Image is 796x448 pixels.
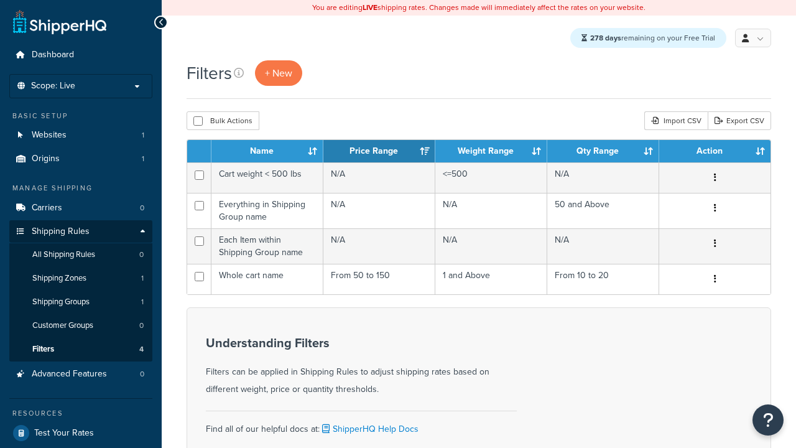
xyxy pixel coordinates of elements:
span: Filters [32,344,54,355]
a: All Shipping Rules 0 [9,243,152,266]
td: N/A [547,228,659,264]
span: Carriers [32,203,62,213]
td: 1 and Above [435,264,547,294]
div: Manage Shipping [9,183,152,194]
a: ShipperHQ Help Docs [320,422,419,436]
a: Shipping Rules [9,220,152,243]
span: 1 [141,273,144,284]
a: Filters 4 [9,338,152,361]
div: Find all of our helpful docs at: [206,411,517,438]
li: Shipping Groups [9,291,152,314]
h1: Filters [187,61,232,85]
b: LIVE [363,2,377,13]
td: From 10 to 20 [547,264,659,294]
td: N/A [547,162,659,193]
td: 50 and Above [547,193,659,228]
td: <=500 [435,162,547,193]
th: Qty Range: activate to sort column ascending [547,140,659,162]
a: Shipping Zones 1 [9,267,152,290]
span: Websites [32,130,67,141]
span: 0 [140,369,144,380]
th: Name: activate to sort column ascending [211,140,323,162]
a: Dashboard [9,44,152,67]
li: Customer Groups [9,314,152,337]
a: + New [255,60,302,86]
span: Customer Groups [32,320,93,331]
td: Whole cart name [211,264,323,294]
td: N/A [323,228,435,264]
a: Shipping Groups 1 [9,291,152,314]
div: Basic Setup [9,111,152,121]
td: Everything in Shipping Group name [211,193,323,228]
span: Scope: Live [31,81,75,91]
span: Shipping Rules [32,226,90,237]
a: Test Your Rates [9,422,152,444]
a: Origins 1 [9,147,152,170]
span: Shipping Zones [32,273,86,284]
span: All Shipping Rules [32,250,95,260]
td: Each Item within Shipping Group name [211,228,323,264]
td: N/A [435,228,547,264]
a: Customer Groups 0 [9,314,152,337]
button: Open Resource Center [752,404,784,436]
li: Shipping Rules [9,220,152,362]
a: Carriers 0 [9,197,152,220]
div: Filters can be applied in Shipping Rules to adjust shipping rates based on different weight, pric... [206,336,517,398]
span: Origins [32,154,60,164]
th: Price Range: activate to sort column ascending [323,140,435,162]
button: Bulk Actions [187,111,259,130]
a: ShipperHQ Home [13,9,106,34]
div: Resources [9,408,152,419]
h3: Understanding Filters [206,336,517,350]
span: + New [265,66,292,80]
td: N/A [435,193,547,228]
span: Shipping Groups [32,297,90,307]
a: Advanced Features 0 [9,363,152,386]
th: Action: activate to sort column ascending [659,140,771,162]
a: Export CSV [708,111,771,130]
span: 1 [142,154,144,164]
span: Test Your Rates [34,428,94,439]
span: Advanced Features [32,369,107,380]
li: Carriers [9,197,152,220]
strong: 278 days [590,32,621,44]
span: 0 [139,250,144,260]
li: Origins [9,147,152,170]
td: N/A [323,162,435,193]
li: Shipping Zones [9,267,152,290]
li: Websites [9,124,152,147]
span: 0 [140,203,144,213]
li: All Shipping Rules [9,243,152,266]
a: Websites 1 [9,124,152,147]
li: Advanced Features [9,363,152,386]
li: Filters [9,338,152,361]
td: N/A [323,193,435,228]
div: remaining on your Free Trial [570,28,726,48]
span: 1 [141,297,144,307]
td: From 50 to 150 [323,264,435,294]
span: Dashboard [32,50,74,60]
span: 1 [142,130,144,141]
div: Import CSV [644,111,708,130]
span: 0 [139,320,144,331]
th: Weight Range: activate to sort column ascending [435,140,547,162]
td: Cart weight < 500 lbs [211,162,323,193]
span: 4 [139,344,144,355]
